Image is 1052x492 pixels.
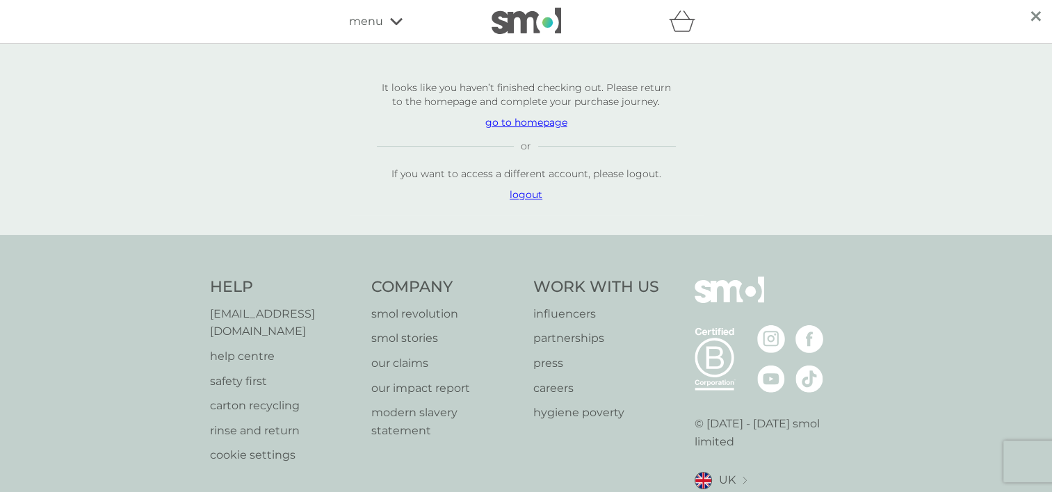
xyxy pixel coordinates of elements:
a: safety first [210,372,358,391]
img: smol [695,277,764,324]
a: influencers [533,305,659,323]
p: logout [377,188,676,202]
img: visit the smol Instagram page [757,325,785,353]
p: go to homepage [377,115,676,129]
a: cookie settings [210,446,358,464]
a: rinse and return [210,422,358,440]
a: careers [533,379,659,397]
a: help centre [210,347,358,366]
a: smol revolution [371,305,519,323]
h4: Help [210,277,358,298]
img: visit the smol Facebook page [795,325,823,353]
img: select a new location [743,477,747,484]
p: If you want to access a different account, please logout. [377,163,676,184]
img: UK flag [695,472,712,489]
p: or [521,143,531,149]
a: hygiene poverty [533,404,659,422]
span: menu [349,13,383,31]
img: smol [492,8,561,34]
a: carton recycling [210,397,358,415]
p: © [DATE] - [DATE] smol limited [695,415,843,450]
a: our impact report [371,379,519,397]
a: partnerships [533,329,659,347]
a: [EMAIL_ADDRESS][DOMAIN_NAME] [210,305,358,341]
span: UK [719,471,736,489]
a: smol stories [371,329,519,347]
a: press [533,354,659,372]
a: our claims [371,354,519,372]
a: modern slavery statement [371,404,519,439]
div: basket [669,8,704,35]
img: visit the smol Youtube page [757,365,785,393]
p: It looks like you haven’t finished checking out. Please return to the homepage and complete your ... [377,77,676,112]
h4: Company [371,277,519,298]
img: visit the smol Tiktok page [795,365,823,393]
h4: Work With Us [533,277,659,298]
